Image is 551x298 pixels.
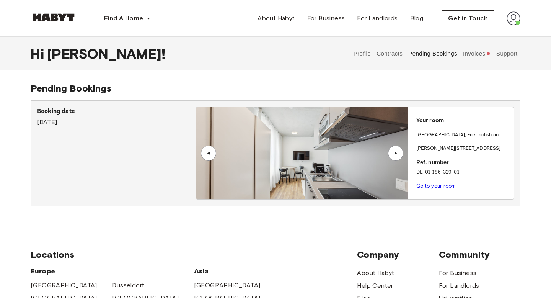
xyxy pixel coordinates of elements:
span: For Business [307,14,345,23]
img: Habyt [31,13,77,21]
a: For Business [301,11,351,26]
a: For Landlords [351,11,404,26]
div: [DATE] [37,107,196,127]
button: Support [495,37,518,70]
a: About Habyt [251,11,301,26]
div: ▲ [205,151,212,156]
img: Image of the room [196,107,408,199]
a: Help Center [357,281,393,290]
span: Company [357,249,439,260]
button: Invoices [462,37,491,70]
span: Blog [410,14,424,23]
a: For Landlords [439,281,479,290]
span: Locations [31,249,357,260]
span: Get in Touch [448,14,488,23]
a: For Business [439,269,477,278]
p: [PERSON_NAME][STREET_ADDRESS] [416,145,510,152]
button: Get in Touch [442,10,494,26]
span: Community [439,249,520,260]
button: Contracts [376,37,404,70]
div: user profile tabs [350,37,520,70]
span: Asia [194,267,275,276]
p: [GEOGRAPHIC_DATA] , Friedrichshain [416,131,499,139]
p: Your room [416,116,510,125]
button: Profile [352,37,372,70]
span: Hi [31,46,47,62]
button: Find A Home [98,11,157,26]
p: DE-01-186-329-01 [416,169,510,176]
p: Ref. number [416,159,510,167]
a: Blog [404,11,430,26]
button: Pending Bookings [408,37,458,70]
a: [GEOGRAPHIC_DATA] [31,281,97,290]
p: Booking date [37,107,196,116]
span: About Habyt [258,14,295,23]
a: [GEOGRAPHIC_DATA] [194,281,261,290]
span: [PERSON_NAME] ! [47,46,165,62]
div: ▲ [392,151,399,156]
span: Find A Home [104,14,143,23]
a: Go to your room [416,183,456,189]
img: avatar [507,11,520,25]
span: For Landlords [357,14,398,23]
span: Pending Bookings [31,83,111,94]
a: About Habyt [357,269,394,278]
span: Europe [31,267,194,276]
a: Dusseldorf [112,281,144,290]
